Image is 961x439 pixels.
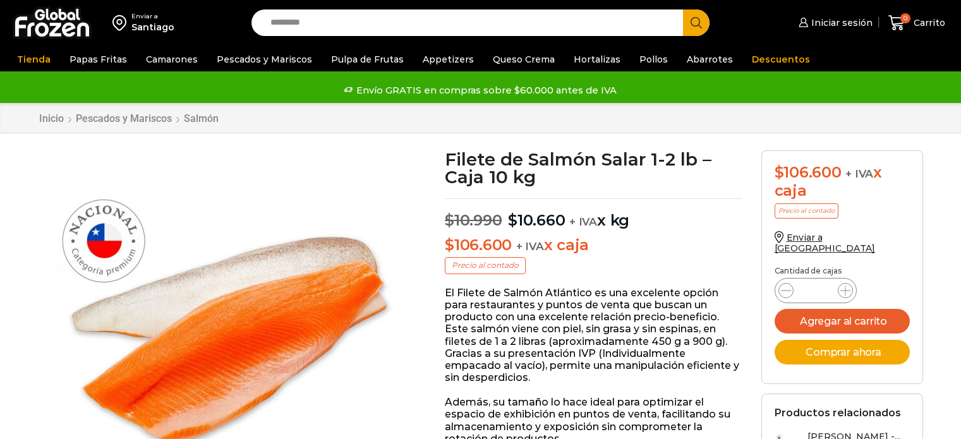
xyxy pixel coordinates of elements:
div: Enviar a [131,12,174,21]
span: + IVA [569,215,597,228]
a: Tienda [11,47,57,71]
nav: Breadcrumb [39,112,219,124]
span: Carrito [910,16,945,29]
div: x caja [775,164,910,200]
input: Product quantity [804,282,828,299]
a: Queso Crema [487,47,561,71]
div: Santiago [131,21,174,33]
p: Cantidad de cajas [775,267,910,275]
a: Appetizers [416,47,480,71]
a: 0 Carrito [885,8,948,38]
a: Salmón [183,112,219,124]
p: Precio al contado [775,203,838,219]
span: $ [445,236,454,254]
p: x caja [445,236,742,255]
span: $ [445,211,454,229]
h1: Filete de Salmón Salar 1-2 lb – Caja 10 kg [445,150,742,186]
button: Agregar al carrito [775,309,910,334]
span: + IVA [845,167,873,180]
span: $ [508,211,517,229]
p: El Filete de Salmón Atlántico es una excelente opción para restaurantes y puntos de venta que bus... [445,287,742,384]
bdi: 10.990 [445,211,502,229]
a: Inicio [39,112,64,124]
img: address-field-icon.svg [112,12,131,33]
a: Iniciar sesión [795,10,873,35]
a: Papas Fritas [63,47,133,71]
a: Descuentos [746,47,816,71]
a: Pescados y Mariscos [210,47,318,71]
button: Search button [683,9,710,36]
a: Enviar a [GEOGRAPHIC_DATA] [775,232,876,254]
span: Iniciar sesión [808,16,873,29]
p: Precio al contado [445,257,526,274]
a: Camarones [140,47,204,71]
a: Hortalizas [567,47,627,71]
bdi: 106.600 [445,236,512,254]
a: Pollos [633,47,674,71]
a: Abarrotes [680,47,739,71]
span: $ [775,163,784,181]
h2: Productos relacionados [775,407,901,419]
bdi: 10.660 [508,211,565,229]
span: 0 [900,13,910,23]
button: Comprar ahora [775,340,910,364]
a: Pescados y Mariscos [75,112,172,124]
bdi: 106.600 [775,163,842,181]
a: Pulpa de Frutas [325,47,410,71]
span: + IVA [516,240,544,253]
p: x kg [445,198,742,230]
